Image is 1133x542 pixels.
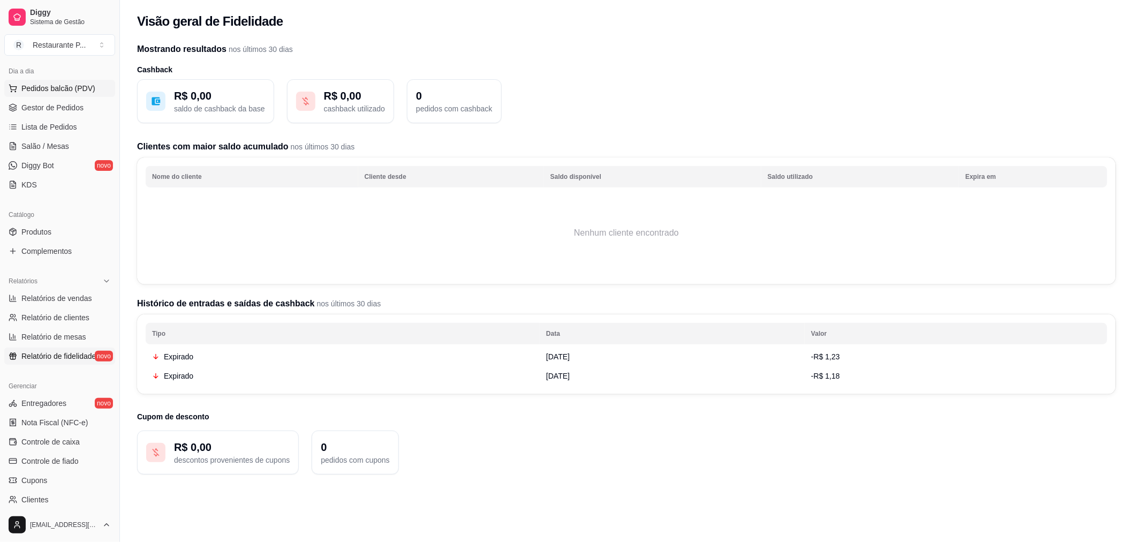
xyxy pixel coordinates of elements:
span: Relatório de clientes [21,312,89,323]
button: [EMAIL_ADDRESS][DOMAIN_NAME] [4,512,115,538]
p: 0 [321,440,389,455]
span: Diggy [30,8,111,18]
p: pedidos com cashback [416,103,492,114]
h2: Histórico de entradas e saídas de cashback [137,297,1116,310]
span: Sistema de Gestão [30,18,111,26]
p: pedidos com cupons [321,455,389,465]
button: R$ 0,00cashback utilizado [287,79,394,123]
a: Relatório de fidelidadenovo [4,348,115,365]
span: Relatório de fidelidade [21,351,96,362]
th: Expira em [959,166,1107,187]
div: Dia a dia [4,63,115,80]
span: Relatório de mesas [21,332,86,342]
a: Controle de caixa [4,433,115,450]
p: descontos provenientes de cupons [174,455,290,465]
h2: Mostrando resultados [137,43,1116,56]
div: Catálogo [4,206,115,223]
a: Nota Fiscal (NFC-e) [4,414,115,431]
h2: Clientes com maior saldo acumulado [137,140,1116,153]
div: Expirado [152,351,533,362]
a: Clientes [4,491,115,508]
td: Nenhum cliente encontrado [146,190,1107,276]
th: Saldo utilizado [761,166,960,187]
span: Complementos [21,246,72,257]
span: R [13,40,24,50]
p: 0 [416,88,492,103]
a: Produtos [4,223,115,240]
span: [EMAIL_ADDRESS][DOMAIN_NAME] [30,521,98,529]
h3: Cashback [137,64,1116,75]
a: KDS [4,176,115,193]
a: Lista de Pedidos [4,118,115,135]
span: Pedidos balcão (PDV) [21,83,95,94]
span: -R$ 1,18 [811,372,840,380]
p: R$ 0,00 [324,88,385,103]
div: Restaurante P ... [33,40,86,50]
a: Relatórios de vendas [4,290,115,307]
a: Salão / Mesas [4,138,115,155]
a: Complementos [4,243,115,260]
span: Entregadores [21,398,66,409]
span: Produtos [21,227,51,237]
div: Expirado [152,371,533,381]
span: Gestor de Pedidos [21,102,84,113]
button: Pedidos balcão (PDV) [4,80,115,97]
a: Relatório de clientes [4,309,115,326]
p: R$ 0,00 [174,440,290,455]
p: cashback utilizado [324,103,385,114]
a: DiggySistema de Gestão [4,4,115,30]
a: Entregadoresnovo [4,395,115,412]
span: Relatórios de vendas [21,293,92,304]
button: Select a team [4,34,115,56]
span: nos últimos 30 dias [315,299,381,308]
p: R$ 0,00 [174,88,265,103]
span: Nota Fiscal (NFC-e) [21,417,88,428]
div: Gerenciar [4,378,115,395]
th: Data [540,323,805,344]
span: nos últimos 30 dias [226,45,293,54]
span: Clientes [21,494,49,505]
span: Controle de caixa [21,436,80,447]
th: Nome do cliente [146,166,358,187]
th: Saldo disponível [544,166,761,187]
span: KDS [21,179,37,190]
th: Tipo [146,323,540,344]
span: -R$ 1,23 [811,352,840,361]
a: Gestor de Pedidos [4,99,115,116]
h3: Cupom de desconto [137,411,1116,422]
span: Salão / Mesas [21,141,69,152]
a: Diggy Botnovo [4,157,115,174]
span: Relatórios [9,277,37,285]
a: Controle de fiado [4,453,115,470]
span: [DATE] [546,352,570,361]
th: Valor [805,323,1107,344]
h2: Visão geral de Fidelidade [137,13,283,30]
a: Cupons [4,472,115,489]
p: saldo de cashback da base [174,103,265,114]
a: Relatório de mesas [4,328,115,345]
span: Cupons [21,475,47,486]
span: nos últimos 30 dias [289,142,355,151]
span: Diggy Bot [21,160,54,171]
span: Controle de fiado [21,456,79,466]
span: [DATE] [546,372,570,380]
th: Cliente desde [358,166,544,187]
span: Lista de Pedidos [21,122,77,132]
